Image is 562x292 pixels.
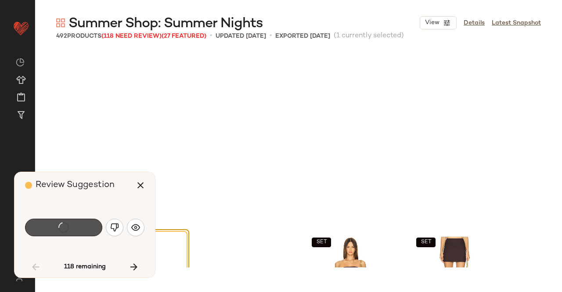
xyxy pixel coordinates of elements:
span: • [210,31,212,41]
span: Summer Shop: Summer Nights [68,15,263,32]
span: 118 remaining [64,263,106,271]
span: Review Suggestion [36,180,115,190]
img: svg%3e [110,223,119,232]
img: svg%3e [11,274,28,281]
span: (27 Featured) [162,33,206,40]
div: Products [56,32,206,41]
p: Exported [DATE] [275,32,330,41]
span: 492 [56,33,67,40]
span: (118 Need Review) [101,33,162,40]
span: SET [420,239,431,245]
img: svg%3e [56,18,65,27]
button: SET [312,238,331,247]
span: View [425,19,440,26]
a: Latest Snapshot [492,18,541,28]
button: View [420,16,457,29]
img: svg%3e [16,58,25,67]
span: SET [316,239,327,245]
button: SET [416,238,436,247]
p: updated [DATE] [216,32,266,41]
a: Details [464,18,485,28]
span: • [270,31,272,41]
span: (1 currently selected) [334,31,404,41]
img: heart_red.DM2ytmEG.svg [12,19,30,37]
img: svg%3e [131,223,140,232]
